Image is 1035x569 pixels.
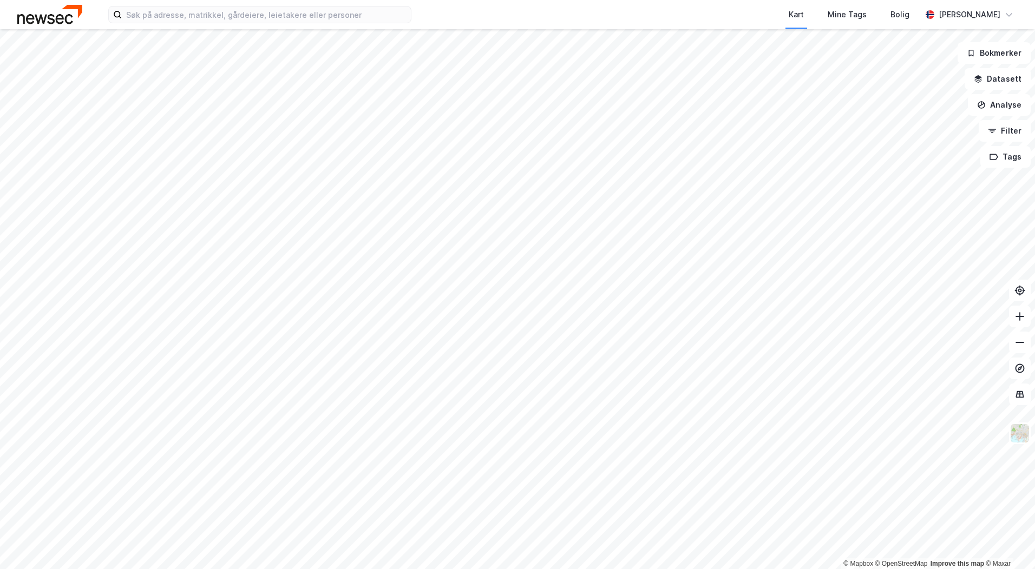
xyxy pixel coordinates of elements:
div: Bolig [890,8,909,21]
div: [PERSON_NAME] [939,8,1000,21]
input: Søk på adresse, matrikkel, gårdeiere, leietakere eller personer [122,6,411,23]
div: Mine Tags [828,8,867,21]
div: Kart [789,8,804,21]
iframe: Chat Widget [981,517,1035,569]
img: newsec-logo.f6e21ccffca1b3a03d2d.png [17,5,82,24]
div: Kontrollprogram for chat [981,517,1035,569]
